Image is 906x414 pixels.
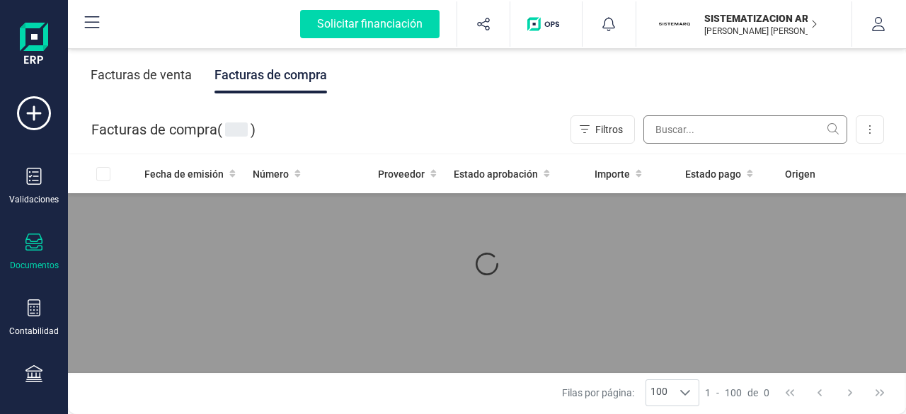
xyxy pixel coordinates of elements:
[659,8,690,40] img: SI
[10,260,59,271] div: Documentos
[764,386,769,400] span: 0
[866,379,893,406] button: Last Page
[454,167,538,181] span: Estado aprobación
[704,25,818,37] p: [PERSON_NAME] [PERSON_NAME]
[9,194,59,205] div: Validaciones
[704,11,818,25] p: SISTEMATIZACION ARQUITECTONICA EN REFORMAS SL
[253,167,289,181] span: Número
[725,386,742,400] span: 100
[837,379,864,406] button: Next Page
[653,1,835,47] button: SISISTEMATIZACION ARQUITECTONICA EN REFORMAS SL[PERSON_NAME] [PERSON_NAME]
[91,57,192,93] div: Facturas de venta
[527,17,565,31] img: Logo de OPS
[806,379,833,406] button: Previous Page
[685,167,741,181] span: Estado pago
[20,23,48,68] img: Logo Finanedi
[91,115,256,144] div: Facturas de compra ( )
[519,1,573,47] button: Logo de OPS
[562,379,699,406] div: Filas por página:
[643,115,847,144] input: Buscar...
[595,122,623,137] span: Filtros
[9,326,59,337] div: Contabilidad
[214,57,327,93] div: Facturas de compra
[705,386,711,400] span: 1
[378,167,425,181] span: Proveedor
[646,380,672,406] span: 100
[283,1,457,47] button: Solicitar financiación
[747,386,758,400] span: de
[705,386,769,400] div: -
[570,115,635,144] button: Filtros
[144,167,224,181] span: Fecha de emisión
[785,167,815,181] span: Origen
[776,379,803,406] button: First Page
[595,167,630,181] span: Importe
[300,10,440,38] div: Solicitar financiación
